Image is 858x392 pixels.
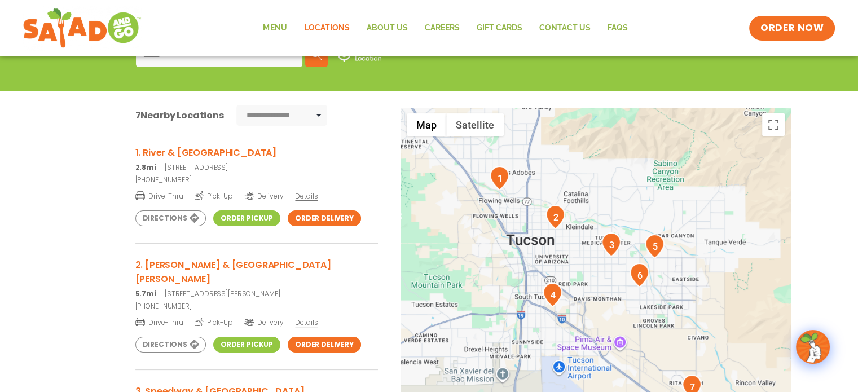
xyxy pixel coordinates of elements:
[135,108,224,122] div: Nearby Locations
[213,210,280,226] a: Order Pickup
[135,289,156,298] strong: 5.7mi
[601,232,621,257] div: 3
[135,258,378,299] a: 2. [PERSON_NAME] & [GEOGRAPHIC_DATA][PERSON_NAME] 5.7mi[STREET_ADDRESS][PERSON_NAME]
[288,210,361,226] a: Order Delivery
[543,283,562,307] div: 4
[135,175,378,185] a: [PHONE_NUMBER]
[288,337,361,353] a: Order Delivery
[468,15,530,41] a: GIFT CARDS
[295,318,318,327] span: Details
[135,210,206,226] a: Directions
[254,15,295,41] a: Menu
[135,316,183,328] span: Drive-Thru
[749,16,835,41] a: ORDER NOW
[135,314,378,328] a: Drive-Thru Pick-Up Delivery Details
[195,316,233,328] span: Pick-Up
[295,191,318,201] span: Details
[135,187,378,201] a: Drive-Thru Pick-Up Delivery Details
[630,263,649,287] div: 6
[244,318,283,328] span: Delivery
[295,15,358,41] a: Locations
[135,146,378,173] a: 1. River & [GEOGRAPHIC_DATA] 2.8mi[STREET_ADDRESS]
[645,234,665,258] div: 5
[416,15,468,41] a: Careers
[762,113,785,136] button: Toggle fullscreen view
[244,191,283,201] span: Delivery
[760,21,824,35] span: ORDER NOW
[135,109,141,122] span: 7
[490,166,509,190] div: 1
[135,146,378,160] h3: 1. River & [GEOGRAPHIC_DATA]
[254,15,636,41] nav: Menu
[135,258,378,286] h3: 2. [PERSON_NAME] & [GEOGRAPHIC_DATA][PERSON_NAME]
[195,190,233,201] span: Pick-Up
[599,15,636,41] a: FAQs
[530,15,599,41] a: Contact Us
[135,190,183,201] span: Drive-Thru
[135,289,378,299] p: [STREET_ADDRESS][PERSON_NAME]
[135,301,378,311] a: [PHONE_NUMBER]
[135,337,206,353] a: Directions
[797,331,829,363] img: wpChatIcon
[135,162,156,172] strong: 2.8mi
[407,113,446,136] button: Show street map
[23,6,142,51] img: new-SAG-logo-768×292
[213,337,280,353] a: Order Pickup
[545,205,565,229] div: 2
[135,162,378,173] p: [STREET_ADDRESS]
[358,15,416,41] a: About Us
[446,113,504,136] button: Show satellite imagery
